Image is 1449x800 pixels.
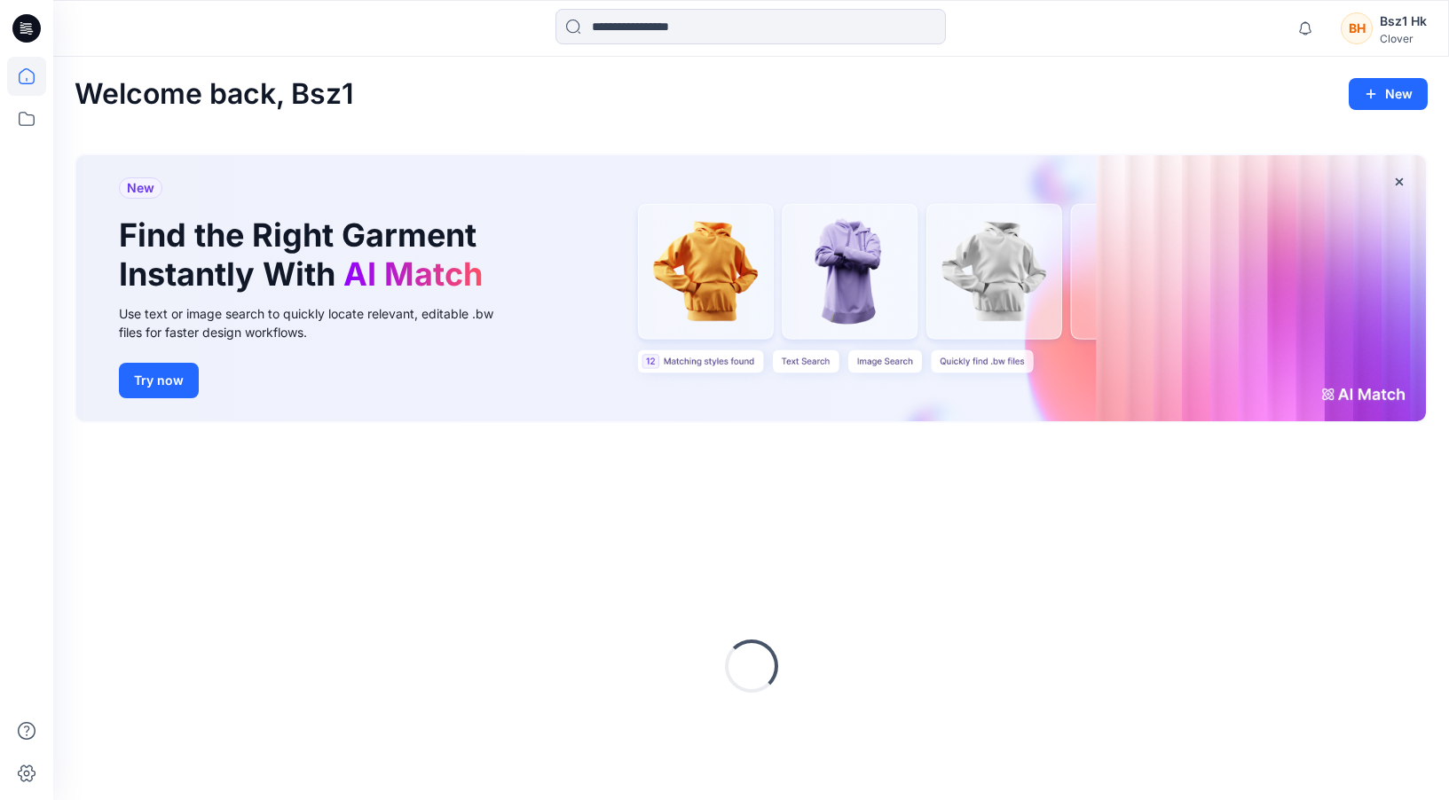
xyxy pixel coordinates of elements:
div: Bsz1 Hk [1380,11,1427,32]
div: BH [1341,12,1373,44]
span: New [127,177,154,199]
div: Clover [1380,32,1427,45]
span: AI Match [343,255,483,294]
h2: Welcome back, Bsz1 [75,78,354,111]
button: New [1349,78,1428,110]
h1: Find the Right Garment Instantly With [119,216,492,293]
button: Try now [119,363,199,398]
div: Use text or image search to quickly locate relevant, editable .bw files for faster design workflows. [119,304,518,341]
